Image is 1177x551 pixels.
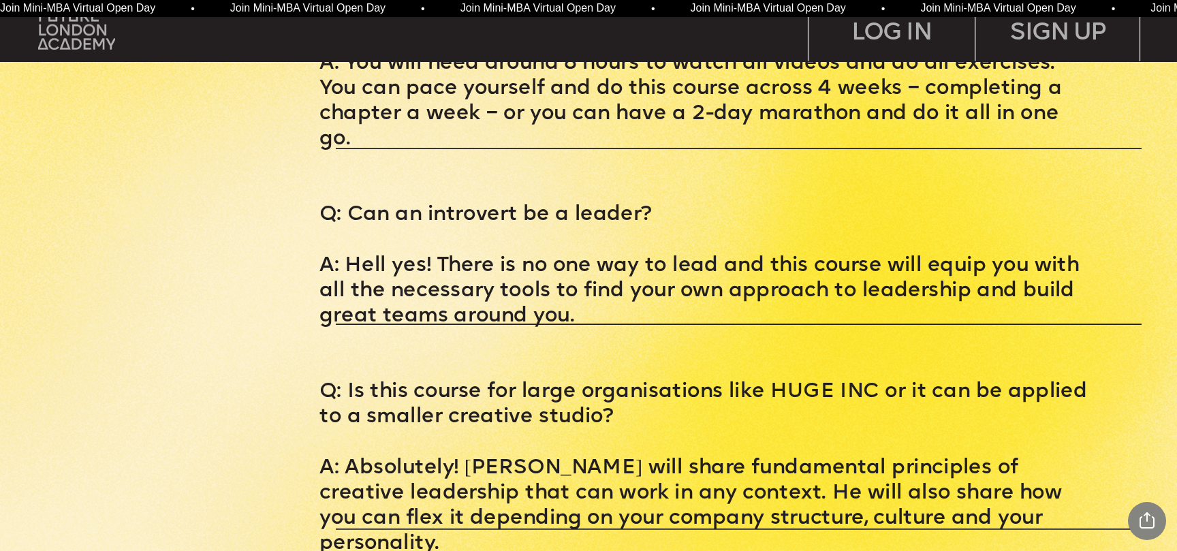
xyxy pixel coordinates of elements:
[1128,502,1166,540] div: Share
[407,3,411,14] span: •
[1097,3,1101,14] span: •
[319,380,1092,430] p: Q: Is this course for large organisations like HUGE INC or it can be applied to a smaller creativ...
[319,52,1092,153] p: A: You will need around 8 hours to watch all videos and do all exercises. You can pace yourself a...
[319,203,1092,228] p: Q: Can an introvert be a leader?
[637,3,641,14] span: •
[176,3,181,14] span: •
[319,254,1092,330] p: A: Hell yes! There is no one way to lead and this course will equip you with all the necessary to...
[38,10,115,49] img: upload-bfdffa89-fac7-4f57-a443-c7c39906ba42.png
[867,3,871,14] span: •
